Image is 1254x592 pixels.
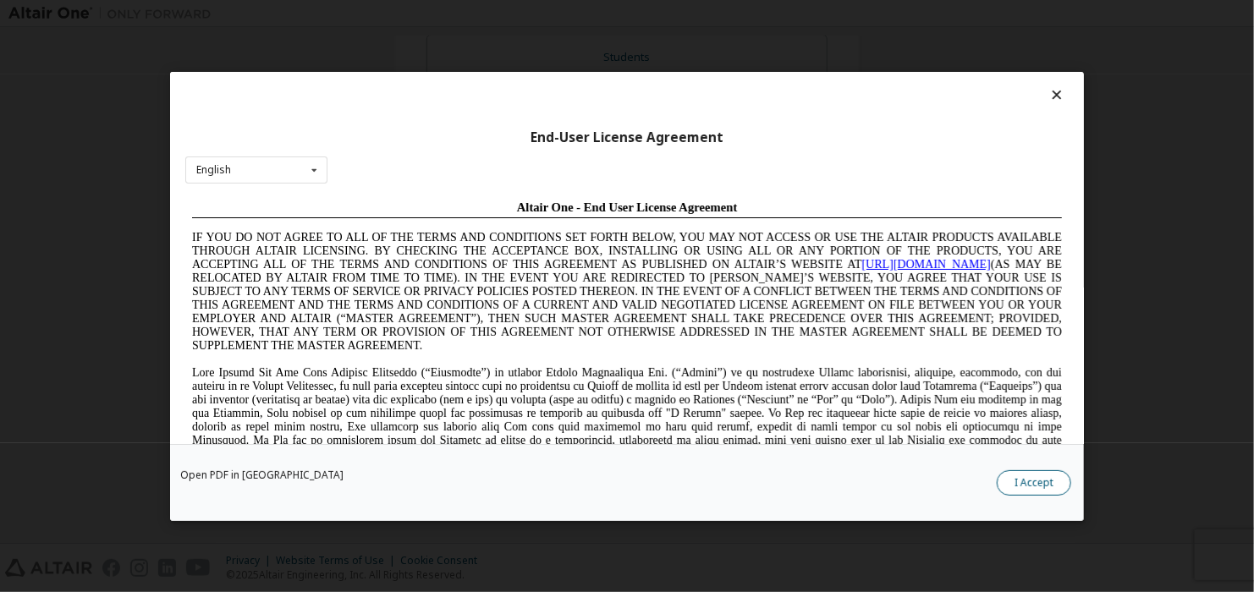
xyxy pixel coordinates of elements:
button: I Accept [997,470,1071,496]
div: English [196,165,231,175]
a: [URL][DOMAIN_NAME] [677,64,806,77]
a: Open PDF in [GEOGRAPHIC_DATA] [180,470,344,480]
div: End-User License Agreement [185,129,1069,145]
span: Altair One - End User License Agreement [332,7,553,20]
span: Lore Ipsumd Sit Ame Cons Adipisc Elitseddo (“Eiusmodte”) in utlabor Etdolo Magnaaliqua Eni. (“Adm... [7,173,877,293]
span: IF YOU DO NOT AGREE TO ALL OF THE TERMS AND CONDITIONS SET FORTH BELOW, YOU MAY NOT ACCESS OR USE... [7,37,877,158]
